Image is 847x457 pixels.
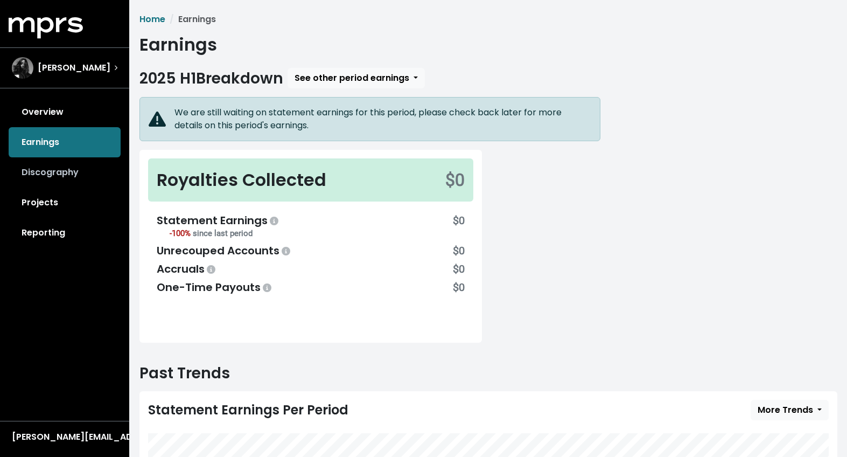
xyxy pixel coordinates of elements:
[139,364,837,383] h2: Past Trends
[157,261,218,277] div: Accruals
[9,157,121,188] a: Discography
[453,212,465,240] div: $0
[9,97,121,127] a: Overview
[12,57,33,79] img: The selected account / producer
[174,106,591,132] div: We are still waiting on statement earnings for this period, please check back later for more deta...
[751,400,829,420] button: More Trends
[157,243,292,259] div: Unrecouped Accounts
[453,261,465,277] div: $0
[157,212,281,228] div: Statement Earnings
[12,431,117,444] div: [PERSON_NAME][EMAIL_ADDRESS][DOMAIN_NAME]
[139,13,165,25] a: Home
[139,34,837,55] h1: Earnings
[288,68,425,88] button: See other period earnings
[148,403,348,418] div: Statement Earnings Per Period
[193,228,253,238] span: since last period
[9,430,121,444] button: [PERSON_NAME][EMAIL_ADDRESS][DOMAIN_NAME]
[9,188,121,218] a: Projects
[139,13,837,26] nav: breadcrumb
[453,243,465,259] div: $0
[445,167,465,193] div: $0
[157,167,326,193] div: Royalties Collected
[9,218,121,248] a: Reporting
[165,13,216,26] li: Earnings
[295,72,409,84] span: See other period earnings
[170,228,253,238] small: -100%
[453,279,465,295] div: $0
[758,404,813,416] span: More Trends
[157,279,274,295] div: One-Time Payouts
[139,70,283,88] h2: 2025 H1 Breakdown
[9,21,83,33] a: mprs logo
[38,61,110,74] span: [PERSON_NAME]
